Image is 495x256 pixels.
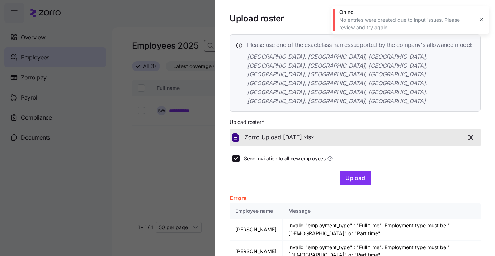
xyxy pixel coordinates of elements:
span: Upload [345,174,365,182]
span: [GEOGRAPHIC_DATA], [GEOGRAPHIC_DATA], [GEOGRAPHIC_DATA], [GEOGRAPHIC_DATA], [GEOGRAPHIC_DATA], [G... [247,52,475,106]
span: Please use one of the exact class names supported by the company's allowance model: [247,40,475,49]
div: Employee name [235,207,277,215]
div: Oh no! [339,9,473,16]
h1: Upload roster [230,13,458,24]
td: Invalid "employment_type" : "Full tiime". Employment type must be "[DEMOGRAPHIC_DATA]" or "Part t... [283,219,481,240]
span: Send invitation to all new employees [244,155,326,162]
div: Message [288,207,475,215]
span: xlsx [304,133,314,142]
td: [PERSON_NAME] [230,219,283,240]
button: Upload [340,171,371,185]
span: Errors [230,194,247,203]
div: No entries were created due to input issues. Please review and try again [339,16,473,31]
span: Upload roster * [230,119,264,126]
span: Zorro Upload [DATE]. [245,133,304,142]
